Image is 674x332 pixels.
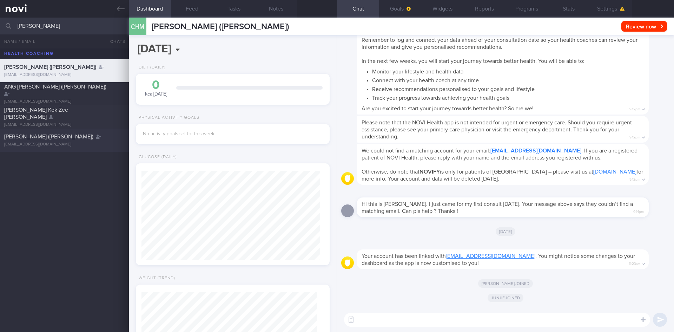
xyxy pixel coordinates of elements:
strong: NOVIFY [419,169,440,175]
span: 9:14pm [633,208,644,214]
div: CHM [127,13,148,40]
a: [EMAIL_ADDRESS][DOMAIN_NAME] [490,148,581,154]
span: [PERSON_NAME] ([PERSON_NAME]) [152,22,289,31]
span: ANG [PERSON_NAME] ([PERSON_NAME]) [4,84,106,90]
span: Junjie joined [488,294,523,302]
div: Glucose (Daily) [136,155,177,160]
div: [EMAIL_ADDRESS][DOMAIN_NAME] [4,142,125,147]
li: Receive recommendations personalised to your goals and lifestyle [372,84,644,93]
span: Are you excited to start your journey towards better health? So are we! [362,106,534,111]
span: [PERSON_NAME] ([PERSON_NAME]) [4,134,93,139]
span: Remember to log and connect your data ahead of your consultation date so your health coaches can ... [362,37,637,50]
span: Your account has been linked with . You might notice some changes to your dashboard as the app is... [362,253,635,266]
button: Review now [621,21,667,32]
div: kcal [DATE] [143,79,169,98]
span: [PERSON_NAME] Kek Zee [PERSON_NAME] [4,107,68,120]
a: [DOMAIN_NAME] [593,169,636,175]
span: 9:12pm [629,133,640,140]
div: Weight (Trend) [136,276,175,281]
span: [PERSON_NAME] joined [478,279,533,288]
span: Otherwise, do note that is only for patients of [GEOGRAPHIC_DATA] – please visit us at for more i... [362,169,643,182]
span: [PERSON_NAME] ([PERSON_NAME]) [4,64,96,70]
li: Connect with your health coach at any time [372,75,644,84]
li: Monitor your lifestyle and health data [372,66,644,75]
a: [EMAIL_ADDRESS][DOMAIN_NAME] [446,253,535,259]
button: Chats [101,34,129,48]
span: Hi this is [PERSON_NAME]. I just came for my first consult [DATE]. Your message above says they c... [362,201,633,214]
span: 9:12pm [629,105,640,112]
div: Diet (Daily) [136,65,166,70]
span: Please note that the NOVI Health app is not intended for urgent or emergency care. Should you req... [362,120,632,139]
span: [DATE] [496,227,516,236]
div: [EMAIL_ADDRESS][DOMAIN_NAME] [4,99,125,104]
div: 0 [143,79,169,91]
div: Physical Activity Goals [136,115,199,121]
span: 9:12pm [629,175,640,182]
span: We could not find a matching account for your email: . If you are a registered patient of NOVI He... [362,148,637,161]
li: Track your progress towards achieving your health goals [372,93,644,102]
div: [EMAIL_ADDRESS][DOMAIN_NAME] [4,72,125,78]
div: [EMAIL_ADDRESS][DOMAIN_NAME] [4,122,125,128]
span: 11:23am [629,260,640,266]
span: In the next few weeks, you will start your journey towards better health. You will be able to: [362,58,584,64]
div: No activity goals set for this week [143,131,323,137]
